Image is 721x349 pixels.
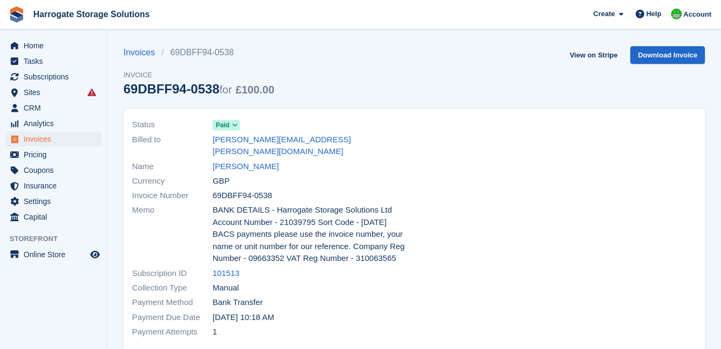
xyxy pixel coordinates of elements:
a: Harrogate Storage Solutions [29,5,154,23]
div: 69DBFF94-0538 [123,82,274,96]
span: for [220,84,232,96]
img: Lee and Michelle Depledge [671,9,682,19]
span: Account [683,9,711,20]
span: Manual [213,282,239,294]
img: stora-icon-8386f47178a22dfd0bd8f6a31ec36ba5ce8667c1dd55bd0f319d3a0aa187defe.svg [9,6,25,23]
a: [PERSON_NAME] [213,161,279,173]
span: Name [132,161,213,173]
span: Sites [24,85,88,100]
a: menu [5,54,101,69]
span: Memo [132,204,213,265]
span: Subscriptions [24,69,88,84]
a: menu [5,247,101,262]
span: Analytics [24,116,88,131]
span: Settings [24,194,88,209]
span: Payment Due Date [132,311,213,324]
a: [PERSON_NAME][EMAIL_ADDRESS][PERSON_NAME][DOMAIN_NAME] [213,134,408,158]
span: Invoices [24,132,88,147]
span: Create [593,9,615,19]
a: menu [5,178,101,193]
span: GBP [213,175,230,187]
span: Bank Transfer [213,296,263,309]
span: Invoice Number [132,190,213,202]
span: Storefront [10,234,107,244]
span: Paid [216,120,229,130]
a: menu [5,38,101,53]
span: Subscription ID [132,267,213,280]
span: Tasks [24,54,88,69]
a: menu [5,85,101,100]
a: Preview store [89,248,101,261]
span: Online Store [24,247,88,262]
span: £100.00 [236,84,274,96]
span: 1 [213,326,217,338]
span: Invoice [123,70,274,81]
span: Billed to [132,134,213,158]
a: menu [5,163,101,178]
a: menu [5,100,101,115]
span: BANK DETAILS - Harrogate Storage Solutions Ltd Account Number - 21039795 Sort Code - [DATE] BACS ... [213,204,408,265]
span: Capital [24,209,88,224]
span: Status [132,119,213,131]
span: CRM [24,100,88,115]
span: Coupons [24,163,88,178]
span: 69DBFF94-0538 [213,190,272,202]
span: Collection Type [132,282,213,294]
span: Pricing [24,147,88,162]
time: 2025-08-15 09:18:58 UTC [213,311,274,324]
span: Currency [132,175,213,187]
a: menu [5,132,101,147]
a: View on Stripe [565,46,622,64]
a: menu [5,194,101,209]
span: Payment Method [132,296,213,309]
a: Download Invoice [630,46,705,64]
span: Payment Attempts [132,326,213,338]
a: menu [5,147,101,162]
span: Help [646,9,661,19]
span: Insurance [24,178,88,193]
nav: breadcrumbs [123,46,274,59]
a: Invoices [123,46,162,59]
a: menu [5,116,101,131]
a: 101513 [213,267,239,280]
a: menu [5,69,101,84]
a: menu [5,209,101,224]
i: Smart entry sync failures have occurred [88,88,96,97]
span: Home [24,38,88,53]
a: Paid [213,119,240,131]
